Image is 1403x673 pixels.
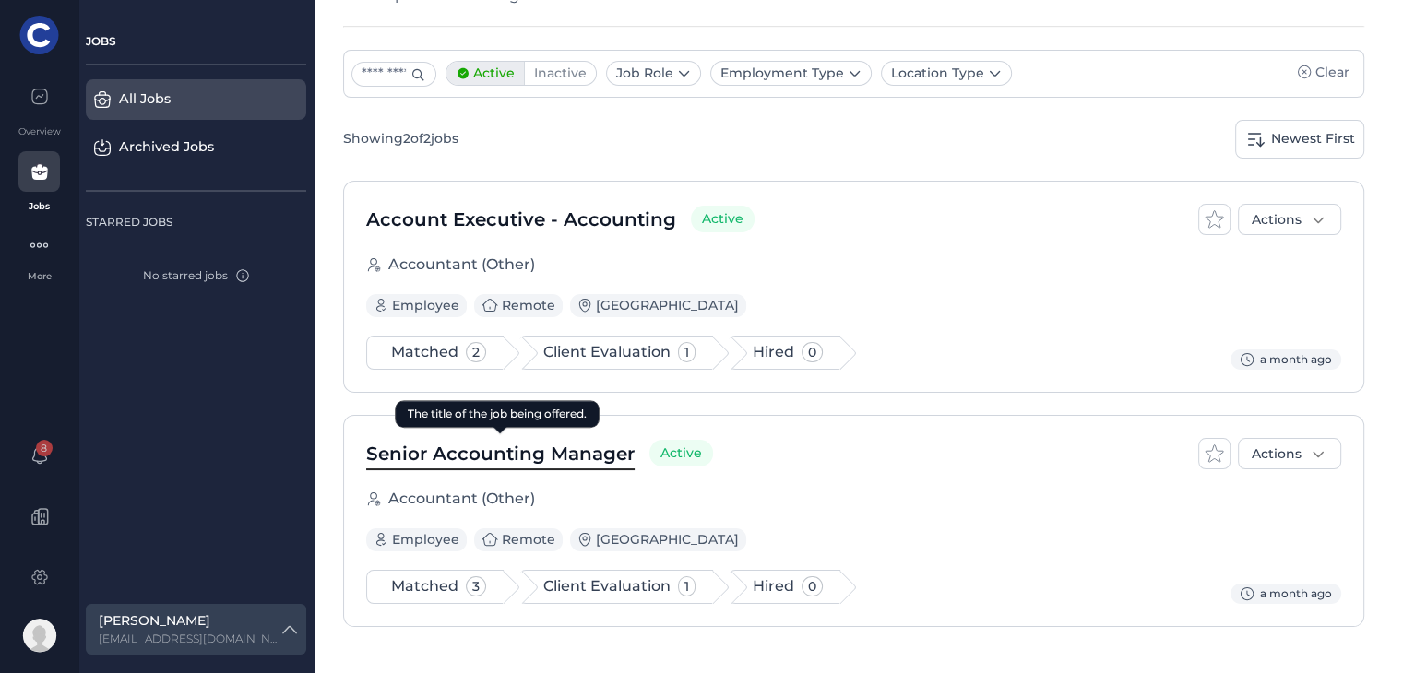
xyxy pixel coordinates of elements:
[711,62,871,85] button: Employment Type
[728,336,840,370] button: Hired0
[691,206,755,232] span: Active
[119,89,255,110] div: All Jobs
[366,570,504,604] button: Matched3
[543,577,671,595] span: Client Evaluation
[649,440,713,466] span: Active
[678,576,696,596] span: 1
[466,576,486,596] span: 3
[1238,438,1341,469] button: Actions
[388,254,535,276] div: Accountant (Other)
[466,342,486,362] span: 2
[456,64,515,83] span: Active
[753,577,794,595] span: Hired
[728,570,840,604] button: Hired0
[86,267,306,284] div: No starred jobs
[374,296,459,315] span: Employee
[391,577,458,595] span: Matched
[86,214,306,230] div: STARRED JOBS
[1252,213,1302,226] span: Actions
[678,342,696,362] span: 1
[616,64,673,83] span: Job Role
[518,570,713,604] button: Client Evaluation1
[1260,585,1332,602] span: a month ago
[391,343,458,360] span: Matched
[119,137,255,158] div: Archived Jobs
[1315,63,1349,82] span: Clear
[482,296,555,315] div: Remote
[18,124,61,138] div: Overview
[720,64,844,83] span: Employment Type
[543,343,671,360] span: Client Evaluation
[518,336,713,370] button: Client Evaluation1
[753,343,794,360] span: Hired
[577,296,739,315] span: [GEOGRAPHIC_DATA]
[534,64,587,83] span: Inactive
[891,64,984,83] span: Location Type
[802,342,823,362] span: 0
[802,576,823,596] span: 0
[1260,351,1332,368] span: a month ago
[1235,120,1364,159] a: Newest First
[388,488,535,510] div: Accountant (Other)
[29,199,50,213] div: Jobs
[7,269,71,283] div: More
[482,530,555,549] div: Remote
[374,530,459,549] span: Employee
[99,631,279,647] label: psahsi@cfoincorporated.com
[343,129,458,148] div: Showing 2 of 2 jobs
[1238,204,1341,235] button: Actions
[366,336,504,370] button: Matched2
[366,440,635,467] span: Senior Accounting Manager
[366,206,676,233] span: Account Executive - Accounting
[882,62,1011,85] button: Location Type
[99,611,279,631] label: [PERSON_NAME]
[36,440,53,456] span: 8
[577,530,739,549] span: [GEOGRAPHIC_DATA]
[607,62,700,85] button: Job Role
[408,406,587,422] div: The title of the job being offered.
[1252,447,1302,460] span: Actions
[1291,61,1355,84] button: Clear
[86,34,116,48] span: JOBS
